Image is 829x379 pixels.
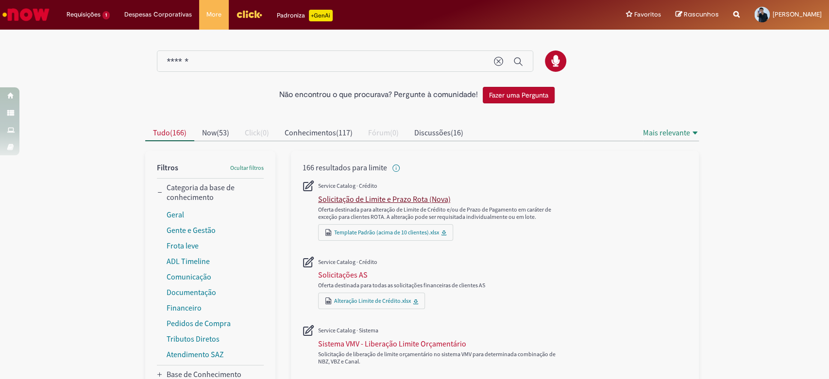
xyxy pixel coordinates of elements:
span: Requisições [67,10,101,19]
span: 1 [102,11,110,19]
span: Favoritos [634,10,661,19]
a: Rascunhos [676,10,719,19]
h2: Não encontrou o que procurava? Pergunte à comunidade! [279,91,478,99]
img: click_logo_yellow_360x200.png [236,7,262,21]
div: Padroniza [277,10,333,21]
span: More [206,10,221,19]
span: [PERSON_NAME] [773,10,822,18]
p: +GenAi [309,10,333,21]
img: ServiceNow [1,5,51,24]
span: Rascunhos [684,10,719,19]
span: Despesas Corporativas [124,10,192,19]
button: Fazer uma Pergunta [483,87,555,103]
